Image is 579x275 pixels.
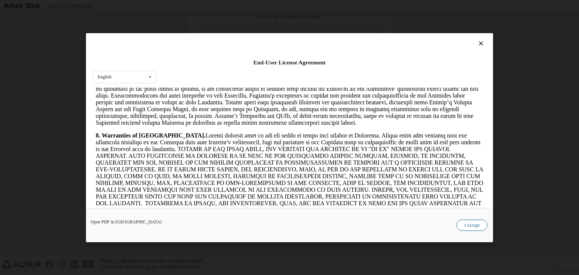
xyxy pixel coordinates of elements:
[456,220,487,231] button: I Accept
[3,44,113,51] strong: 8. Warranties of [GEOGRAPHIC_DATA].
[3,44,391,133] p: Loremi dolorsit amet co adi eli seddo ei tempo inci utlabor et Dolorema. Aliqua enim adm veniamq ...
[98,75,112,79] div: English
[90,220,162,224] a: Open PDF in [GEOGRAPHIC_DATA]
[93,59,486,66] div: End-User License Agreement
